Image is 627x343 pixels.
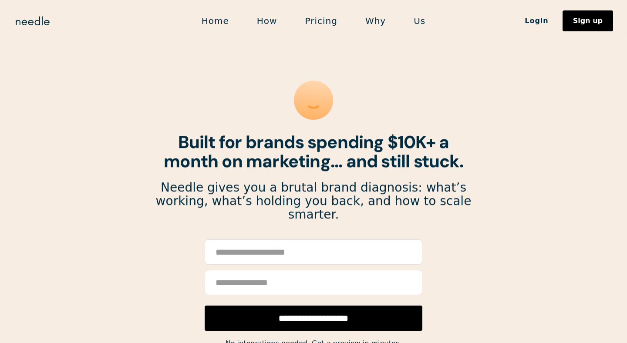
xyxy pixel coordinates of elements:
a: Login [511,13,563,28]
a: Sign up [563,10,613,31]
strong: Built for brands spending $10K+ a month on marketing... and still stuck. [164,131,463,172]
a: How [243,12,291,30]
div: Sign up [573,17,603,24]
p: Needle gives you a brutal brand diagnosis: what’s working, what’s holding you back, and how to sc... [155,181,472,221]
a: Home [188,12,243,30]
a: Why [351,12,400,30]
a: Us [400,12,439,30]
form: Email Form [205,239,422,331]
a: Pricing [291,12,351,30]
